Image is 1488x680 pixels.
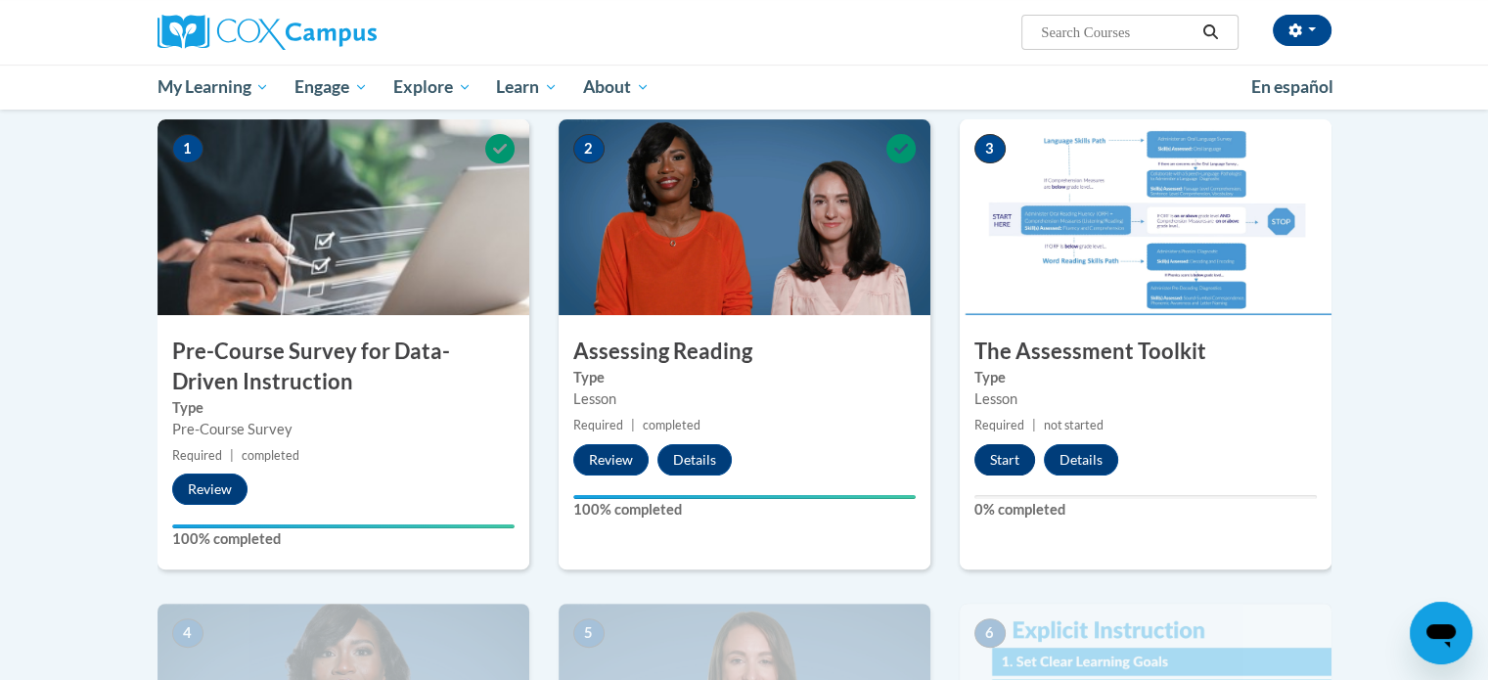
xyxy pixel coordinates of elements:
[573,388,916,410] div: Lesson
[643,418,700,432] span: completed
[960,337,1331,367] h3: The Assessment Toolkit
[381,65,484,110] a: Explore
[172,397,515,419] label: Type
[573,444,649,476] button: Review
[393,75,472,99] span: Explore
[158,119,529,315] img: Course Image
[172,134,203,163] span: 1
[573,618,605,648] span: 5
[282,65,381,110] a: Engage
[1251,76,1333,97] span: En español
[559,337,930,367] h3: Assessing Reading
[172,448,222,463] span: Required
[145,65,283,110] a: My Learning
[158,15,529,50] a: Cox Campus
[631,418,635,432] span: |
[974,418,1024,432] span: Required
[974,499,1317,521] label: 0% completed
[974,388,1317,410] div: Lesson
[573,134,605,163] span: 2
[172,528,515,550] label: 100% completed
[157,75,269,99] span: My Learning
[172,474,248,505] button: Review
[573,418,623,432] span: Required
[974,444,1035,476] button: Start
[1195,21,1225,44] button: Search
[172,618,203,648] span: 4
[573,367,916,388] label: Type
[242,448,299,463] span: completed
[1273,15,1331,46] button: Account Settings
[960,119,1331,315] img: Course Image
[1032,418,1036,432] span: |
[570,65,662,110] a: About
[230,448,234,463] span: |
[1039,21,1195,44] input: Search Courses
[974,618,1006,648] span: 6
[496,75,558,99] span: Learn
[1044,418,1104,432] span: not started
[158,15,377,50] img: Cox Campus
[158,337,529,397] h3: Pre-Course Survey for Data-Driven Instruction
[974,367,1317,388] label: Type
[483,65,570,110] a: Learn
[573,499,916,521] label: 100% completed
[128,65,1361,110] div: Main menu
[172,419,515,440] div: Pre-Course Survey
[583,75,650,99] span: About
[1044,444,1118,476] button: Details
[1239,67,1346,108] a: En español
[573,495,916,499] div: Your progress
[172,524,515,528] div: Your progress
[1410,602,1472,664] iframe: Button to launch messaging window
[657,444,732,476] button: Details
[974,134,1006,163] span: 3
[294,75,368,99] span: Engage
[559,119,930,315] img: Course Image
